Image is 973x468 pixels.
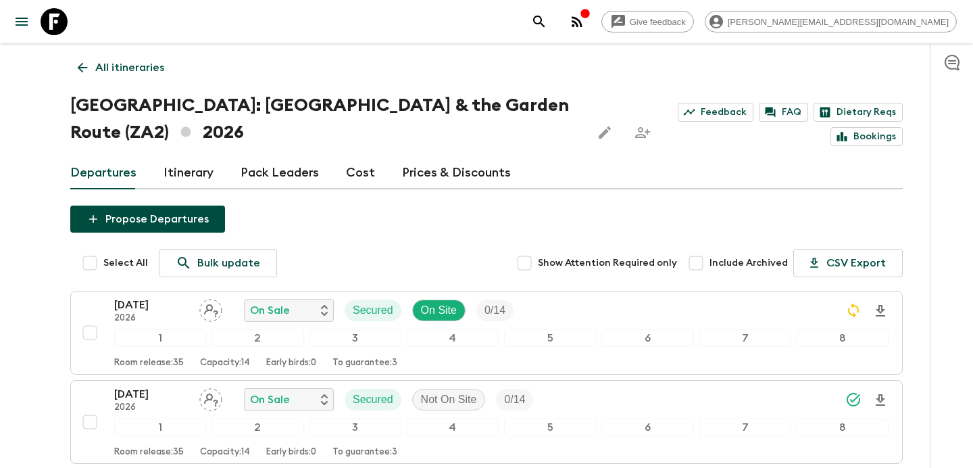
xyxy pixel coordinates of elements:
[699,419,791,436] div: 7
[266,358,316,369] p: Early birds: 0
[114,297,189,313] p: [DATE]
[70,206,225,233] button: Propose Departures
[200,358,250,369] p: Capacity: 14
[793,249,903,277] button: CSV Export
[114,386,189,402] p: [DATE]
[421,392,477,408] p: Not On Site
[8,8,35,35] button: menu
[504,392,525,408] p: 0 / 14
[402,157,511,189] a: Prices & Discounts
[332,447,397,458] p: To guarantee: 3
[309,329,401,347] div: 3
[504,419,596,436] div: 5
[70,54,172,81] a: All itineraries
[70,157,136,189] a: Departures
[678,103,753,122] a: Feedback
[601,11,694,32] a: Give feedback
[114,402,189,413] p: 2026
[709,256,788,270] span: Include Archived
[699,329,791,347] div: 7
[114,419,206,436] div: 1
[266,447,316,458] p: Early birds: 0
[70,92,580,146] h1: [GEOGRAPHIC_DATA]: [GEOGRAPHIC_DATA] & the Garden Route (ZA2) 2026
[496,389,533,411] div: Trip Fill
[250,392,290,408] p: On Sale
[114,358,184,369] p: Room release: 35
[70,380,903,464] button: [DATE]2026Assign pack leaderOn SaleSecuredNot On SiteTrip Fill12345678Room release:35Capacity:14E...
[250,302,290,319] p: On Sale
[199,303,222,314] span: Assign pack leader
[759,103,808,122] a: FAQ
[159,249,277,277] a: Bulk update
[476,300,514,321] div: Trip Fill
[538,256,677,270] span: Show Attention Required only
[211,329,303,347] div: 2
[601,419,693,436] div: 6
[200,447,250,458] p: Capacity: 14
[412,389,486,411] div: Not On Site
[601,329,693,347] div: 6
[345,300,401,321] div: Secured
[705,11,957,32] div: [PERSON_NAME][EMAIL_ADDRESS][DOMAIN_NAME]
[114,313,189,324] p: 2026
[241,157,319,189] a: Pack Leaders
[353,302,393,319] p: Secured
[345,389,401,411] div: Secured
[845,392,862,408] svg: Synced Successfully
[199,392,222,403] span: Assign pack leader
[114,329,206,347] div: 1
[70,291,903,375] button: [DATE]2026Assign pack leaderOn SaleSecuredOn SiteTrip Fill12345678Room release:35Capacity:14Early...
[845,302,862,319] svg: Sync Required - Changes detected
[211,419,303,436] div: 2
[622,17,693,27] span: Give feedback
[309,419,401,436] div: 3
[103,256,148,270] span: Select All
[797,419,889,436] div: 8
[484,302,505,319] p: 0 / 14
[830,127,903,146] a: Bookings
[353,392,393,408] p: Secured
[872,392,889,408] svg: Download Onboarding
[421,302,457,319] p: On Site
[629,119,656,146] span: Share this itinerary
[797,329,889,347] div: 8
[407,419,499,436] div: 4
[197,255,260,271] p: Bulk update
[872,303,889,319] svg: Download Onboarding
[526,8,553,35] button: search adventures
[720,17,956,27] span: [PERSON_NAME][EMAIL_ADDRESS][DOMAIN_NAME]
[114,447,184,458] p: Room release: 35
[407,329,499,347] div: 4
[164,157,214,189] a: Itinerary
[95,60,164,76] p: All itineraries
[332,358,397,369] p: To guarantee: 3
[591,119,618,146] button: Edit this itinerary
[814,103,903,122] a: Dietary Reqs
[504,329,596,347] div: 5
[346,157,375,189] a: Cost
[412,300,466,321] div: On Site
